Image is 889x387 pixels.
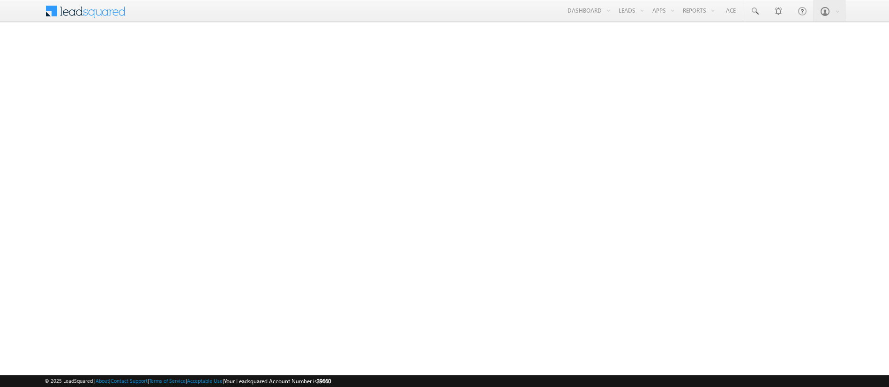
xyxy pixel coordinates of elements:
a: Terms of Service [149,378,186,384]
a: About [96,378,109,384]
span: Your Leadsquared Account Number is [224,378,331,385]
span: 39660 [317,378,331,385]
a: Contact Support [111,378,148,384]
span: © 2025 LeadSquared | | | | | [45,377,331,386]
a: Acceptable Use [187,378,223,384]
